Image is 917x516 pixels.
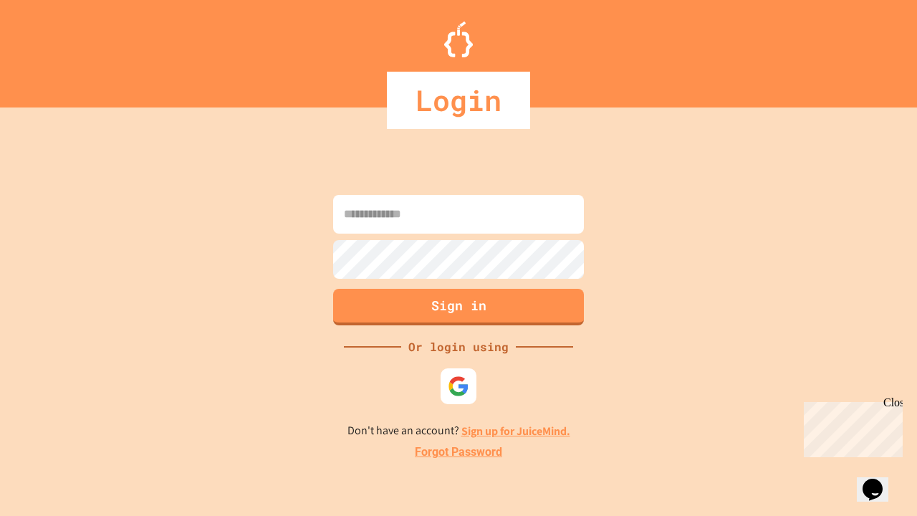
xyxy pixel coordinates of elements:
iframe: chat widget [798,396,903,457]
div: Login [387,72,530,129]
button: Sign in [333,289,584,325]
p: Don't have an account? [347,422,570,440]
a: Sign up for JuiceMind. [461,424,570,439]
iframe: chat widget [857,459,903,502]
img: Logo.svg [444,21,473,57]
div: Or login using [401,338,516,355]
div: Chat with us now!Close [6,6,99,91]
a: Forgot Password [415,444,502,461]
img: google-icon.svg [448,376,469,397]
